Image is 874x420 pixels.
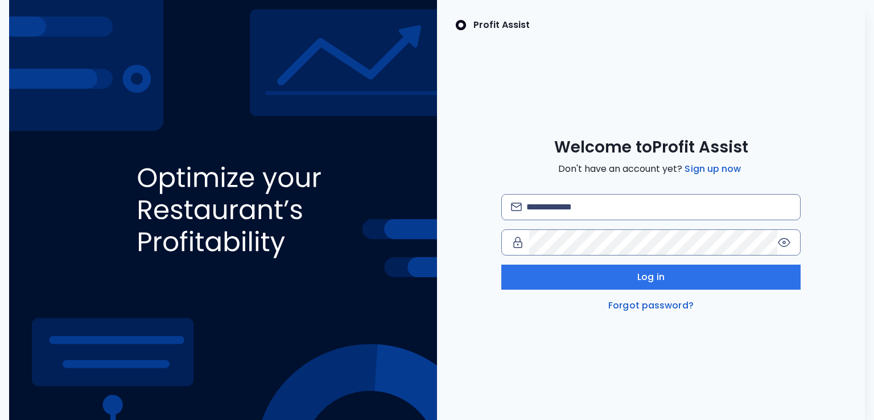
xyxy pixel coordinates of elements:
p: Profit Assist [473,18,530,32]
span: Welcome to Profit Assist [554,137,748,158]
img: SpotOn Logo [455,18,467,32]
a: Sign up now [682,162,743,176]
a: Forgot password? [606,299,696,312]
button: Log in [501,265,801,290]
span: Don't have an account yet? [558,162,743,176]
img: email [511,203,522,211]
span: Log in [637,270,665,284]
